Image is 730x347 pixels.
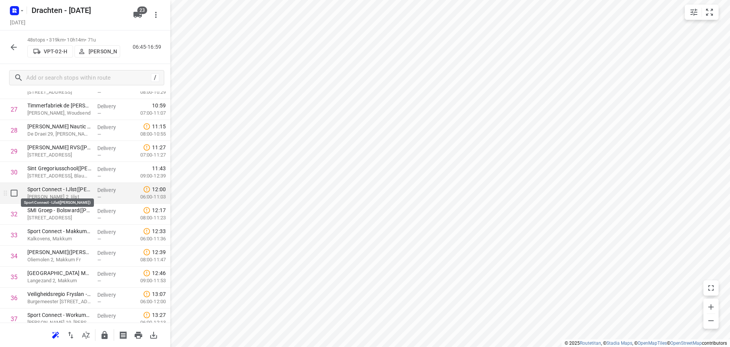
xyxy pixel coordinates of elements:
div: 36 [11,294,17,302]
div: 27 [11,106,17,113]
p: Delivery [97,207,125,215]
span: Print shipping labels [116,331,131,338]
p: [PERSON_NAME], Woudsend [27,109,91,117]
a: OpenStreetMap [670,341,702,346]
p: Burgemeester Praamsmalaan 33, Bolsward [27,298,91,305]
p: De Draei 29, [PERSON_NAME] [27,130,91,138]
svg: Late [143,227,151,235]
p: 06:00-11:36 [128,235,166,243]
svg: Late [143,123,151,130]
span: 11:43 [152,165,166,172]
p: Delivery [97,270,125,278]
p: Delivery [97,165,125,173]
p: 07:00-11:07 [128,109,166,117]
p: 08:00-11:47 [128,256,166,264]
span: 12:00 [152,185,166,193]
h5: Drachten - [DATE] [29,4,127,16]
span: Select [6,185,22,201]
span: — [97,257,101,263]
p: Delivery [97,291,125,299]
button: Map settings [686,5,701,20]
p: Delivery [97,186,125,194]
a: Stadia Maps [606,341,632,346]
p: Beach Resorts Makkum(Dorien Boogaard) [27,269,91,277]
input: Add or search stops within route [26,72,151,84]
p: Kalkovens, Makkum [27,235,91,243]
span: — [97,152,101,158]
p: 06:00-11:03 [128,193,166,201]
p: 48 stops • 319km • 10h14m • 71u [27,37,120,44]
p: Sport Connect - Workum(Sytse van Dongen) [27,311,91,319]
div: small contained button group [685,5,719,20]
p: 06:00-12:00 [128,298,166,305]
span: — [97,90,101,95]
span: 12:33 [152,227,166,235]
button: VPT-02-H [27,45,73,58]
svg: Late [143,269,151,277]
svg: Late [143,206,151,214]
p: Osinga de Jong(Elisabeth De Jong) [27,248,91,256]
p: [STREET_ADDRESS] [27,151,91,159]
div: 32 [11,211,17,218]
div: 33 [11,232,17,239]
span: 13:07 [152,290,166,298]
span: 13:27 [152,311,166,319]
div: 29 [11,148,17,155]
span: 12:46 [152,269,166,277]
span: — [97,278,101,284]
div: 35 [11,273,17,281]
p: Industriepark 10, Bolsward [27,214,91,222]
p: 06:00-12:13 [128,319,166,326]
button: Lock route [97,328,112,343]
p: Oliemolen 2, Makkum Fr [27,256,91,264]
p: Delivery [97,102,125,110]
p: 08:00-11:23 [128,214,166,222]
div: 28 [11,127,17,134]
p: [STREET_ADDRESS] [27,88,91,96]
span: — [97,110,101,116]
span: 11:27 [152,144,166,151]
div: 37 [11,315,17,323]
p: Delivery [97,123,125,131]
p: Delivery [97,228,125,236]
div: 34 [11,253,17,260]
p: Veiligheidsregio Fryslan - JGZ Bolsward(Annegré Bakker / Welmoed Veening / Paula Kramer ) [27,290,91,298]
span: — [97,194,101,200]
svg: Late [143,290,151,298]
button: [PERSON_NAME] [75,45,120,58]
p: Sport Connect - IJlst([PERSON_NAME]) [27,185,91,193]
p: [PERSON_NAME] RVS([PERSON_NAME]) [27,144,91,151]
span: 12:17 [152,206,166,214]
span: — [97,320,101,326]
span: 12:39 [152,248,166,256]
span: — [97,173,101,179]
p: Sport Connect - Makkum(Sytse van Dongen) [27,227,91,235]
p: [PERSON_NAME] Nautic B.V.([PERSON_NAME]) [27,123,91,130]
span: Reverse route [63,331,78,338]
span: 10:59 [152,102,166,109]
div: 30 [11,169,17,176]
a: Routetitan [580,341,601,346]
button: 23 [130,7,145,22]
p: Delivery [97,312,125,320]
span: 11:15 [152,123,166,130]
p: Delivery [97,249,125,257]
p: Van der Looswei 4, Blauwhuis [27,172,91,180]
span: — [97,215,101,221]
button: Fit zoom [702,5,717,20]
p: VPT-02-H [44,48,67,54]
h5: [DATE] [7,18,29,27]
p: 08:00-10:55 [128,130,166,138]
p: [PERSON_NAME] 2, Ijlst [27,193,91,201]
li: © 2025 , © , © © contributors [565,341,727,346]
svg: Late [143,311,151,319]
svg: Late [143,248,151,256]
div: / [151,74,159,82]
p: Sint Gregoriusschool(Marga Koopmans) [27,165,91,172]
svg: Late [143,144,151,151]
p: [PERSON_NAME] 19, [PERSON_NAME] [27,319,91,326]
span: Download route [146,331,161,338]
p: SMI Groep - Bolsward(Nynke Rijpkema) [27,206,91,214]
p: 08:00-10:29 [128,88,166,96]
span: Print route [131,331,146,338]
